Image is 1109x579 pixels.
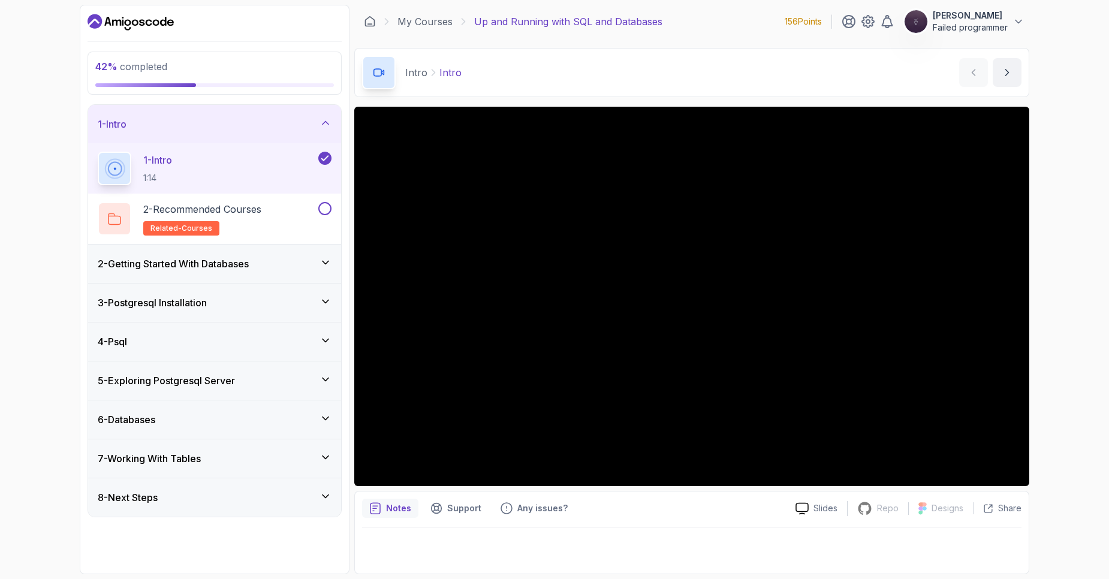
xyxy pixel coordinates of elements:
[150,224,212,233] span: related-courses
[786,502,847,515] a: Slides
[785,16,822,28] p: 156 Points
[88,361,341,400] button: 5-Exploring Postgresql Server
[933,10,1008,22] p: [PERSON_NAME]
[905,10,927,33] img: user profile image
[973,502,1021,514] button: Share
[397,14,453,29] a: My Courses
[98,490,158,505] h3: 8 - Next Steps
[88,105,341,143] button: 1-Intro
[88,284,341,322] button: 3-Postgresql Installation
[423,499,489,518] button: Support button
[877,502,899,514] p: Repo
[88,322,341,361] button: 4-Psql
[493,499,575,518] button: Feedback button
[143,202,261,216] p: 2 - Recommended Courses
[904,10,1024,34] button: user profile image[PERSON_NAME]Failed programmer
[95,61,167,73] span: completed
[405,65,427,80] p: Intro
[88,245,341,283] button: 2-Getting Started With Databases
[959,58,988,87] button: previous content
[354,107,1029,486] iframe: 1 - Intro
[98,202,332,236] button: 2-Recommended Coursesrelated-courses
[517,502,568,514] p: Any issues?
[998,502,1021,514] p: Share
[993,58,1021,87] button: next content
[813,502,837,514] p: Slides
[364,16,376,28] a: Dashboard
[439,65,462,80] p: Intro
[95,61,117,73] span: 42 %
[88,439,341,478] button: 7-Working With Tables
[98,295,207,310] h3: 3 - Postgresql Installation
[386,502,411,514] p: Notes
[143,172,172,184] p: 1:14
[98,257,249,271] h3: 2 - Getting Started With Databases
[88,13,174,32] a: Dashboard
[98,117,126,131] h3: 1 - Intro
[932,502,963,514] p: Designs
[98,373,235,388] h3: 5 - Exploring Postgresql Server
[98,152,332,185] button: 1-Intro1:14
[447,502,481,514] p: Support
[88,478,341,517] button: 8-Next Steps
[474,14,662,29] p: Up and Running with SQL and Databases
[98,412,155,427] h3: 6 - Databases
[98,334,127,349] h3: 4 - Psql
[98,451,201,466] h3: 7 - Working With Tables
[143,153,172,167] p: 1 - Intro
[933,22,1008,34] p: Failed programmer
[88,400,341,439] button: 6-Databases
[362,499,418,518] button: notes button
